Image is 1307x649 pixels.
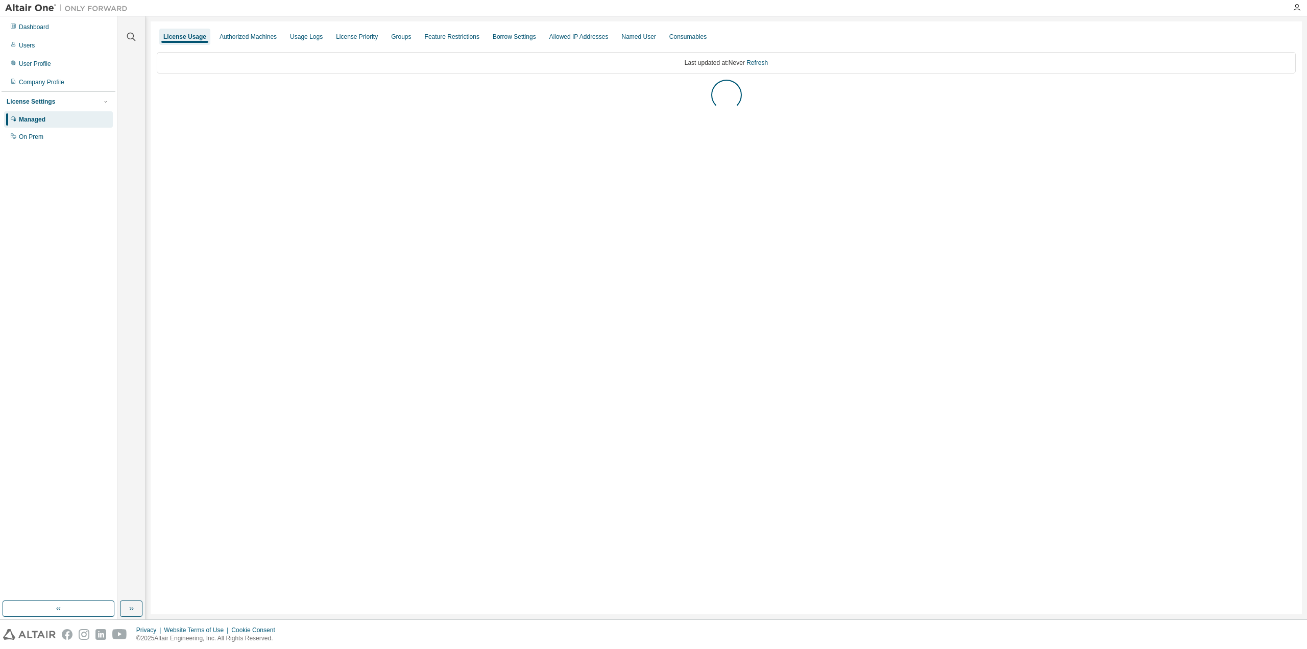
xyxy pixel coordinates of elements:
img: instagram.svg [79,629,89,640]
div: Feature Restrictions [425,33,479,41]
div: Users [19,41,35,50]
div: Groups [391,33,411,41]
div: Dashboard [19,23,49,31]
div: User Profile [19,60,51,68]
div: Authorized Machines [220,33,277,41]
div: Company Profile [19,78,64,86]
div: Consumables [669,33,707,41]
div: Usage Logs [290,33,323,41]
p: © 2025 Altair Engineering, Inc. All Rights Reserved. [136,634,281,643]
img: facebook.svg [62,629,72,640]
div: Managed [19,115,45,124]
img: youtube.svg [112,629,127,640]
img: altair_logo.svg [3,629,56,640]
img: Altair One [5,3,133,13]
div: Privacy [136,626,164,634]
div: Cookie Consent [231,626,281,634]
div: Allowed IP Addresses [549,33,609,41]
div: License Priority [336,33,378,41]
div: On Prem [19,133,43,141]
div: License Settings [7,98,55,106]
div: Borrow Settings [493,33,536,41]
div: Named User [621,33,656,41]
div: Last updated at: Never [157,52,1296,74]
div: License Usage [163,33,206,41]
a: Refresh [746,59,768,66]
div: Website Terms of Use [164,626,231,634]
img: linkedin.svg [95,629,106,640]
